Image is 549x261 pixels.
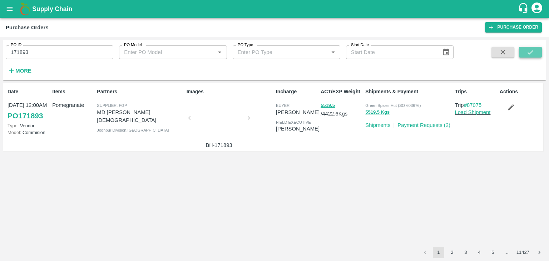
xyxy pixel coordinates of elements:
[8,109,43,122] a: PO171893
[321,101,362,118] p: / 4422.6 Kgs
[8,129,49,136] p: Commision
[6,23,49,32] div: Purchase Orders
[365,88,452,95] p: Shipments & Payment
[276,88,318,95] p: Incharge
[8,101,49,109] p: [DATE] 12:00AM
[518,3,530,15] div: customer-support
[238,42,253,48] label: PO Type
[97,128,169,132] span: Jodhpur Division , [GEOGRAPHIC_DATA]
[276,125,320,133] p: [PERSON_NAME]
[187,88,273,95] p: Images
[455,109,491,115] a: Load Shipment
[534,247,545,258] button: Go to next page
[365,122,390,128] a: Shipments
[11,42,21,48] label: PO ID
[397,122,450,128] a: Payment Requests (2)
[18,2,32,16] img: logo
[276,120,311,124] span: field executive
[8,123,19,128] span: Type:
[514,247,531,258] button: Go to page 11427
[351,42,369,48] label: Start Date
[8,130,21,135] span: Model:
[500,88,541,95] p: Actions
[485,22,542,33] a: Purchase Order
[439,45,453,59] button: Choose date
[124,42,142,48] label: PO Model
[215,48,224,57] button: Open
[1,1,18,17] button: open drawer
[6,45,113,59] input: Enter PO ID
[52,88,94,95] p: Items
[97,108,183,124] p: MD [PERSON_NAME][DEMOGRAPHIC_DATA]
[32,4,518,14] a: Supply Chain
[276,108,320,116] p: [PERSON_NAME]
[501,249,512,256] div: …
[390,118,395,129] div: |
[365,108,390,117] button: 5519.5 Kgs
[192,141,246,149] p: Bill-171893
[32,5,72,13] b: Supply Chain
[446,247,458,258] button: Go to page 2
[346,45,436,59] input: Start Date
[121,48,203,57] input: Enter PO Model
[52,101,94,109] p: Pomegranate
[460,247,471,258] button: Go to page 3
[235,48,317,57] input: Enter PO Type
[97,88,183,95] p: Partners
[530,1,543,16] div: account of current user
[321,88,362,95] p: ACT/EXP Weight
[321,102,335,110] button: 5519.5
[474,247,485,258] button: Go to page 4
[6,65,33,77] button: More
[455,101,497,109] p: Trip
[276,103,290,108] span: buyer
[418,247,546,258] nav: pagination navigation
[455,88,497,95] p: Trips
[487,247,499,258] button: Go to page 5
[365,103,421,108] span: Green Spices Hut (SO-603676)
[328,48,338,57] button: Open
[8,88,49,95] p: Date
[15,68,31,74] strong: More
[8,122,49,129] p: Vendor
[464,102,482,108] a: #87075
[433,247,444,258] button: page 1
[97,103,127,108] span: Supplier, FGP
